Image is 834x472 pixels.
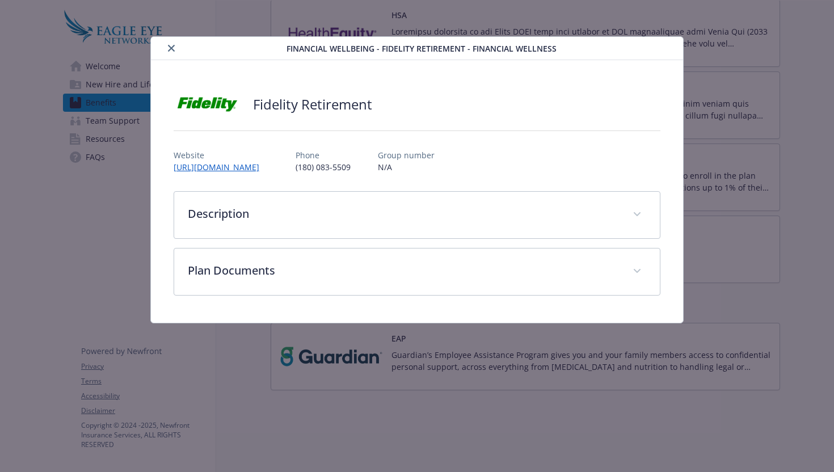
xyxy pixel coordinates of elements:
[165,41,178,55] button: close
[174,149,268,161] p: Website
[188,205,620,222] p: Description
[174,87,242,121] img: Fidelity Investments
[287,43,557,54] span: Financial Wellbeing - Fidelity Retirement - Financial Wellness
[174,192,660,238] div: Description
[378,161,435,173] p: N/A
[174,162,268,172] a: [URL][DOMAIN_NAME]
[188,262,620,279] p: Plan Documents
[83,36,751,323] div: details for plan Financial Wellbeing - Fidelity Retirement - Financial Wellness
[174,248,660,295] div: Plan Documents
[296,161,351,173] p: (180) 083-5509
[253,95,372,114] h2: Fidelity Retirement
[378,149,435,161] p: Group number
[296,149,351,161] p: Phone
